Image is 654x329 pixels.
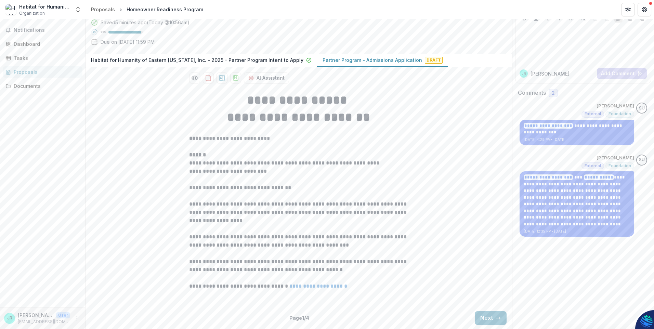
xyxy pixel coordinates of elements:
[14,27,80,33] span: Notifications
[56,312,70,318] p: User
[18,319,70,325] p: [EMAIL_ADDRESS][DOMAIN_NAME]
[3,80,82,92] a: Documents
[101,38,155,45] p: Due on [DATE] 11:59 PM
[597,103,634,109] p: [PERSON_NAME]
[3,52,82,64] a: Tasks
[244,73,289,83] button: AI Assistant
[19,3,70,10] div: Habitat for Humanity of Eastern [US_STATE], Inc.
[639,106,645,110] div: Scott Umbel
[101,19,189,26] div: Saved 5 minutes ago ( Today @ 10:56am )
[552,90,555,96] span: 2
[475,311,507,325] button: Next
[609,163,631,168] span: Foundation
[14,40,77,48] div: Dashboard
[127,6,203,13] div: Homeowner Readiness Program
[91,56,303,64] p: Habitat for Humanity of Eastern [US_STATE], Inc. - 2025 - Partner Program Intent to Apply
[88,4,118,14] a: Proposals
[524,229,630,234] p: [DATE] 12:35 PM • [DATE]
[524,137,630,142] p: [DATE] 4:29 PM • [DATE]
[73,314,81,323] button: More
[7,316,12,320] div: Jacqueline Richter
[585,111,601,116] span: External
[638,3,651,16] button: Get Help
[101,30,106,35] p: 95 %
[5,4,16,15] img: Habitat for Humanity of Eastern Connecticut, Inc.
[91,6,115,13] div: Proposals
[518,90,546,96] h2: Comments
[609,111,631,116] span: Foundation
[597,155,634,161] p: [PERSON_NAME]
[203,73,214,83] button: download-proposal
[3,66,82,78] a: Proposals
[585,163,601,168] span: External
[425,57,443,64] span: Draft
[323,56,422,64] p: Partner Program - Admissions Application
[14,54,77,62] div: Tasks
[73,3,83,16] button: Open entity switcher
[19,10,45,16] span: Organization
[14,82,77,90] div: Documents
[3,38,82,50] a: Dashboard
[189,73,200,83] button: Preview dc4c44a3-3588-433f-ac56-730e7fcaa968-1.pdf
[522,72,526,75] div: Jacqueline Richter
[3,25,82,36] button: Notifications
[14,68,77,76] div: Proposals
[289,314,309,321] p: Page 1 / 4
[230,73,241,83] button: download-proposal
[18,312,53,319] p: [PERSON_NAME]
[621,3,635,16] button: Partners
[88,4,206,14] nav: breadcrumb
[597,68,647,79] button: Add Comment
[531,70,570,77] p: [PERSON_NAME]
[217,73,227,83] button: download-proposal
[639,158,645,162] div: Scott Umbel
